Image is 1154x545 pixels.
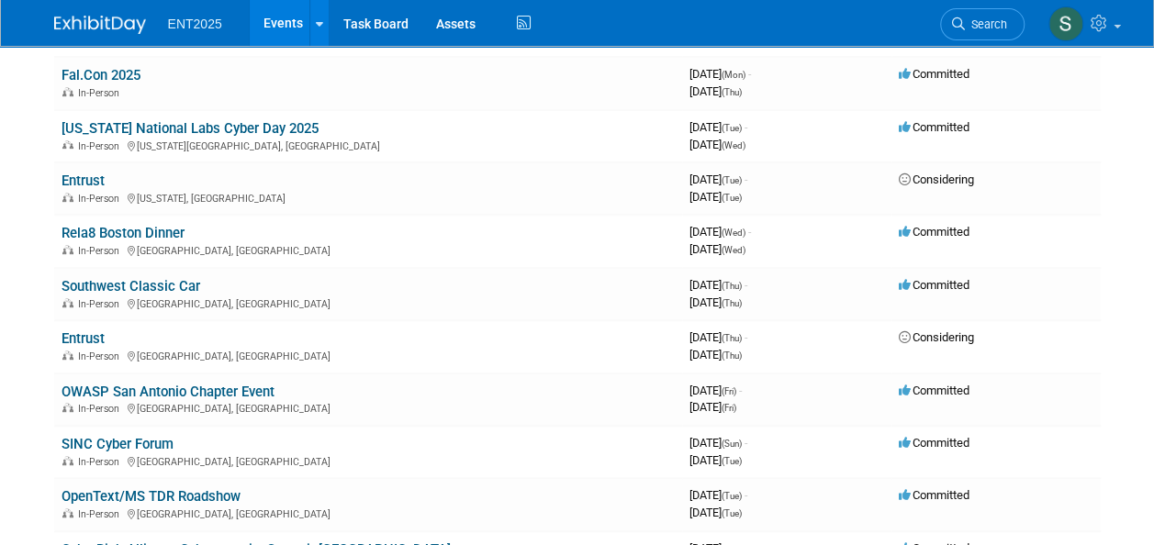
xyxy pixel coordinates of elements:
[78,245,125,257] span: In-Person
[899,330,974,344] span: Considering
[78,298,125,310] span: In-Person
[78,140,125,152] span: In-Person
[722,175,742,185] span: (Tue)
[62,403,73,412] img: In-Person Event
[689,384,742,397] span: [DATE]
[748,67,751,81] span: -
[899,172,974,186] span: Considering
[62,67,140,83] a: Fal.Con 2025
[899,488,969,502] span: Committed
[62,225,185,241] a: Rela8 Boston Dinner
[899,384,969,397] span: Committed
[78,403,125,415] span: In-Person
[722,123,742,133] span: (Tue)
[739,384,742,397] span: -
[745,278,747,292] span: -
[722,456,742,466] span: (Tue)
[689,242,745,256] span: [DATE]
[78,193,125,205] span: In-Person
[62,348,675,362] div: [GEOGRAPHIC_DATA], [GEOGRAPHIC_DATA]
[168,17,222,31] span: ENT2025
[689,348,742,361] span: [DATE]
[62,120,319,137] a: [US_STATE] National Labs Cyber Day 2025
[78,456,125,468] span: In-Person
[62,456,73,465] img: In-Person Event
[745,488,747,502] span: -
[62,400,675,415] div: [GEOGRAPHIC_DATA], [GEOGRAPHIC_DATA]
[899,225,969,239] span: Committed
[689,400,736,414] span: [DATE]
[78,87,125,99] span: In-Person
[722,403,736,413] span: (Fri)
[899,67,969,81] span: Committed
[62,190,675,205] div: [US_STATE], [GEOGRAPHIC_DATA]
[722,298,742,308] span: (Thu)
[62,140,73,150] img: In-Person Event
[689,67,751,81] span: [DATE]
[689,225,751,239] span: [DATE]
[689,120,747,134] span: [DATE]
[62,436,174,452] a: SINC Cyber Forum
[722,193,742,203] span: (Tue)
[78,350,125,362] span: In-Person
[1048,6,1083,41] img: Stephanie Silva
[62,298,73,307] img: In-Person Event
[899,278,969,292] span: Committed
[745,172,747,186] span: -
[689,278,747,292] span: [DATE]
[689,172,747,186] span: [DATE]
[62,138,675,152] div: [US_STATE][GEOGRAPHIC_DATA], [GEOGRAPHIC_DATA]
[722,508,742,518] span: (Tue)
[722,333,742,343] span: (Thu)
[689,453,742,467] span: [DATE]
[62,508,73,517] img: In-Person Event
[62,330,105,347] a: Entrust
[62,245,73,254] img: In-Person Event
[62,87,73,96] img: In-Person Event
[722,439,742,449] span: (Sun)
[940,8,1025,40] a: Search
[722,386,736,396] span: (Fri)
[62,488,241,505] a: OpenText/MS TDR Roadshow
[62,193,73,202] img: In-Person Event
[62,453,675,468] div: [GEOGRAPHIC_DATA], [GEOGRAPHIC_DATA]
[62,242,675,257] div: [GEOGRAPHIC_DATA], [GEOGRAPHIC_DATA]
[689,436,747,450] span: [DATE]
[745,120,747,134] span: -
[62,295,675,310] div: [GEOGRAPHIC_DATA], [GEOGRAPHIC_DATA]
[54,16,146,34] img: ExhibitDay
[689,506,742,519] span: [DATE]
[62,172,105,189] a: Entrust
[722,350,742,361] span: (Thu)
[689,190,742,204] span: [DATE]
[722,70,745,80] span: (Mon)
[722,228,745,238] span: (Wed)
[965,17,1007,31] span: Search
[722,281,742,291] span: (Thu)
[62,350,73,360] img: In-Person Event
[689,138,745,151] span: [DATE]
[745,330,747,344] span: -
[78,508,125,520] span: In-Person
[689,330,747,344] span: [DATE]
[722,491,742,501] span: (Tue)
[899,120,969,134] span: Committed
[62,278,200,295] a: Southwest Classic Car
[689,84,742,98] span: [DATE]
[62,384,274,400] a: OWASP San Antonio Chapter Event
[62,506,675,520] div: [GEOGRAPHIC_DATA], [GEOGRAPHIC_DATA]
[722,87,742,97] span: (Thu)
[899,436,969,450] span: Committed
[722,140,745,150] span: (Wed)
[689,488,747,502] span: [DATE]
[689,295,742,309] span: [DATE]
[745,436,747,450] span: -
[748,225,751,239] span: -
[722,245,745,255] span: (Wed)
